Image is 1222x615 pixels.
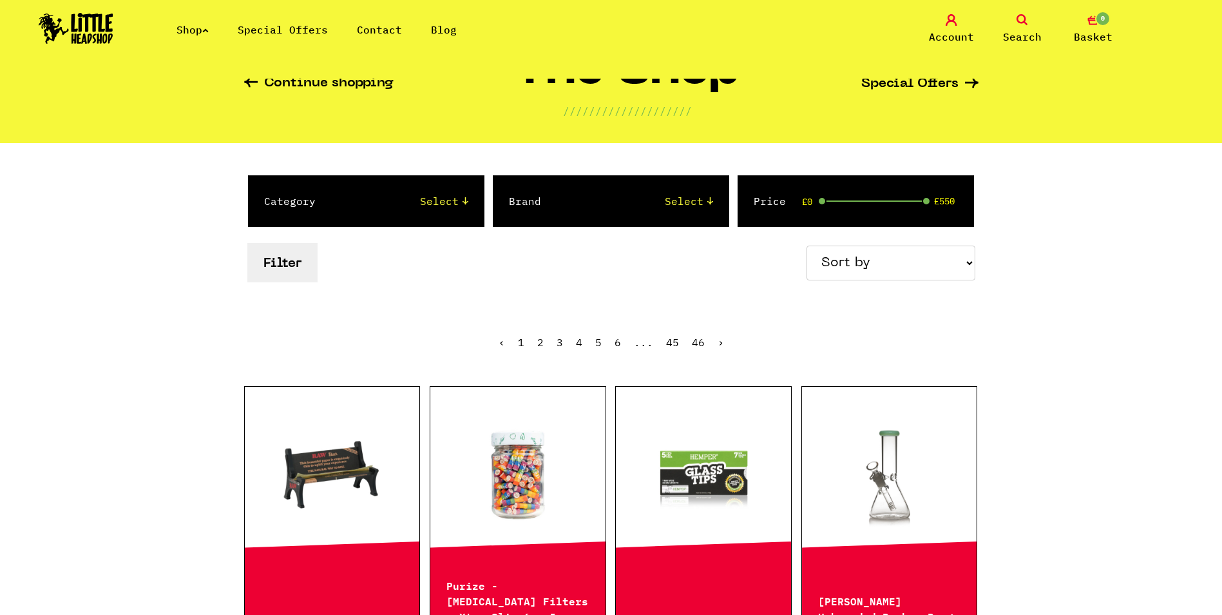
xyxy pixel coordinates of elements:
[718,336,724,349] a: Next »
[576,336,582,349] a: 4
[537,336,544,349] a: 2
[557,336,563,349] a: 3
[247,243,318,282] button: Filter
[666,336,679,349] a: 45
[431,23,457,36] a: Blog
[929,29,974,44] span: Account
[39,13,113,44] img: Little Head Shop Logo
[990,14,1055,44] a: Search
[499,336,505,349] span: ‹
[802,197,812,207] span: £0
[509,193,541,209] label: Brand
[1074,29,1112,44] span: Basket
[634,336,653,349] span: ...
[264,193,316,209] label: Category
[1003,29,1042,44] span: Search
[692,336,705,349] a: 46
[244,77,394,92] a: Continue shopping
[934,196,955,206] span: £550
[615,336,621,349] a: 6
[595,336,602,349] a: 5
[499,337,505,347] li: « Previous
[357,23,402,36] a: Contact
[754,193,786,209] label: Price
[1095,11,1111,26] span: 0
[563,103,692,119] p: ////////////////////
[1061,14,1125,44] a: 0 Basket
[238,23,328,36] a: Special Offers
[861,77,979,91] a: Special Offers
[518,336,524,349] span: 1
[177,23,209,36] a: Shop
